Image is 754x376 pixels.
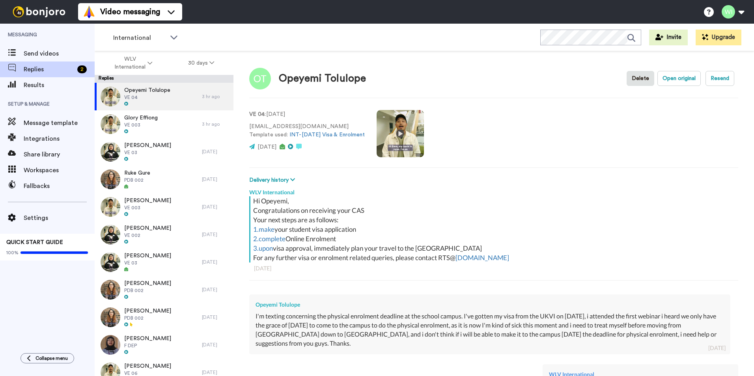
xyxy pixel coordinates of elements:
div: Opeyemi Tolulope [279,73,366,84]
span: Send videos [24,49,95,58]
div: [DATE] [202,231,230,238]
span: Collapse menu [35,355,68,361]
p: [EMAIL_ADDRESS][DOMAIN_NAME] Template used: [249,123,365,139]
div: [DATE] [202,149,230,155]
span: WLV International [114,55,146,71]
span: Video messaging [100,6,160,17]
span: Message template [24,118,95,128]
button: 30 days [170,56,232,70]
a: [PERSON_NAME]VE 002[DATE] [95,221,233,248]
span: PDB 002 [124,315,171,321]
a: INT-[DATE] Visa & Enrolment [289,132,365,138]
div: [DATE] [202,204,230,210]
button: Collapse menu [21,353,74,363]
a: [PERSON_NAME]PDB 002[DATE] [95,303,233,331]
span: [PERSON_NAME] [124,362,171,370]
span: [PERSON_NAME] [124,141,171,149]
img: 22e093ee-6621-4089-9a64-2bb4a3293c61-thumb.jpg [101,142,120,162]
img: d9b90043-b27e-4f46-9234-97d7fd64af05-thumb.jpg [101,87,120,106]
span: [PERSON_NAME] [124,197,171,205]
div: [DATE] [202,176,230,182]
img: 22e093ee-6621-4089-9a64-2bb4a3293c61-thumb.jpg [101,252,120,272]
img: c07706fb-db6c-455a-b480-4b5fc3ded003-thumb.jpg [101,335,120,355]
p: : [DATE] [249,110,365,119]
span: PDB 002 [124,177,150,183]
img: 4c89a382-51e4-48f9-9d4c-4752e4e5aa25-thumb.jpg [101,114,120,134]
button: Delete [627,71,654,86]
div: [DATE] [708,344,726,352]
span: 100% [6,249,19,256]
span: VE 002 [124,232,171,238]
div: WLV International [249,184,738,196]
div: 3 hr ago [202,93,230,100]
span: [PERSON_NAME] [124,279,171,287]
img: 0ce1e80d-b08c-42eb-9ad6-5d90edd8a71e-thumb.jpg [101,280,120,300]
span: VE 03 [124,260,171,266]
span: VE 003 [124,122,158,128]
div: 2 [77,65,87,73]
strong: VE 04 [249,112,265,117]
span: Replies [24,65,74,74]
span: [PERSON_NAME] [124,252,171,260]
span: Opeyemi Tolulope [124,86,170,94]
div: [DATE] [202,369,230,376]
span: F DEP [124,342,171,349]
span: Ruke Gure [124,169,150,177]
a: [PERSON_NAME]F DEP[DATE] [95,331,233,359]
span: [PERSON_NAME] [124,307,171,315]
div: I'm texting concerning the physical enrolment deadline at the school campus. I've gotten my visa ... [256,312,724,348]
img: 7d6cb224-86b8-4773-b7f2-a7db13f7c05d-thumb.jpg [101,225,120,244]
button: Resend [705,71,734,86]
div: Opeyemi Tolulope [256,301,724,309]
img: 4c89a382-51e4-48f9-9d4c-4752e4e5aa25-thumb.jpg [101,197,120,217]
div: Hi Opeyemi, Congratulations on receiving your CAS Your next steps are as follows: your student vi... [253,196,736,262]
span: VE 04 [124,94,170,101]
span: PDB 002 [124,287,171,294]
span: [PERSON_NAME] [124,224,171,232]
span: Share library [24,150,95,159]
span: International [113,33,166,43]
div: Replies [95,75,233,83]
span: Results [24,80,95,90]
span: Workspaces [24,166,95,175]
a: [PERSON_NAME]VE 003[DATE] [95,193,233,221]
a: [PERSON_NAME]PDB 002[DATE] [95,276,233,303]
a: [PERSON_NAME]VE 03[DATE] [95,138,233,166]
a: Glory EffiongVE 0033 hr ago [95,110,233,138]
div: [DATE] [202,287,230,293]
div: [DATE] [202,259,230,265]
div: [DATE] [202,342,230,348]
button: WLV International [96,52,170,74]
img: bj-logo-header-white.svg [9,6,69,17]
span: Integrations [24,134,95,143]
img: 0ce1e80d-b08c-42eb-9ad6-5d90edd8a71e-thumb.jpg [101,307,120,327]
a: Opeyemi TolulopeVE 043 hr ago [95,83,233,110]
button: Open original [657,71,701,86]
span: [DATE] [258,144,276,150]
span: VE 003 [124,205,171,211]
button: Delivery history [249,176,297,184]
button: Upgrade [696,30,741,45]
img: Image of Opeyemi Tolulope [249,68,271,89]
span: QUICK START GUIDE [6,240,63,245]
span: Glory Effiong [124,114,158,122]
div: [DATE] [254,264,733,272]
button: Invite [649,30,688,45]
span: VE 03 [124,149,171,156]
a: Ruke GurePDB 002[DATE] [95,166,233,193]
img: 0ce1e80d-b08c-42eb-9ad6-5d90edd8a71e-thumb.jpg [101,169,120,189]
a: [PERSON_NAME]VE 03[DATE] [95,248,233,276]
img: vm-color.svg [83,6,95,18]
span: Settings [24,213,95,223]
a: 2.complete [253,235,286,243]
a: 1.make [253,225,274,233]
span: [PERSON_NAME] [124,335,171,342]
span: Fallbacks [24,181,95,191]
div: [DATE] [202,314,230,320]
a: [DOMAIN_NAME] [455,253,509,262]
a: 3.upon [253,244,273,252]
div: 3 hr ago [202,121,230,127]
